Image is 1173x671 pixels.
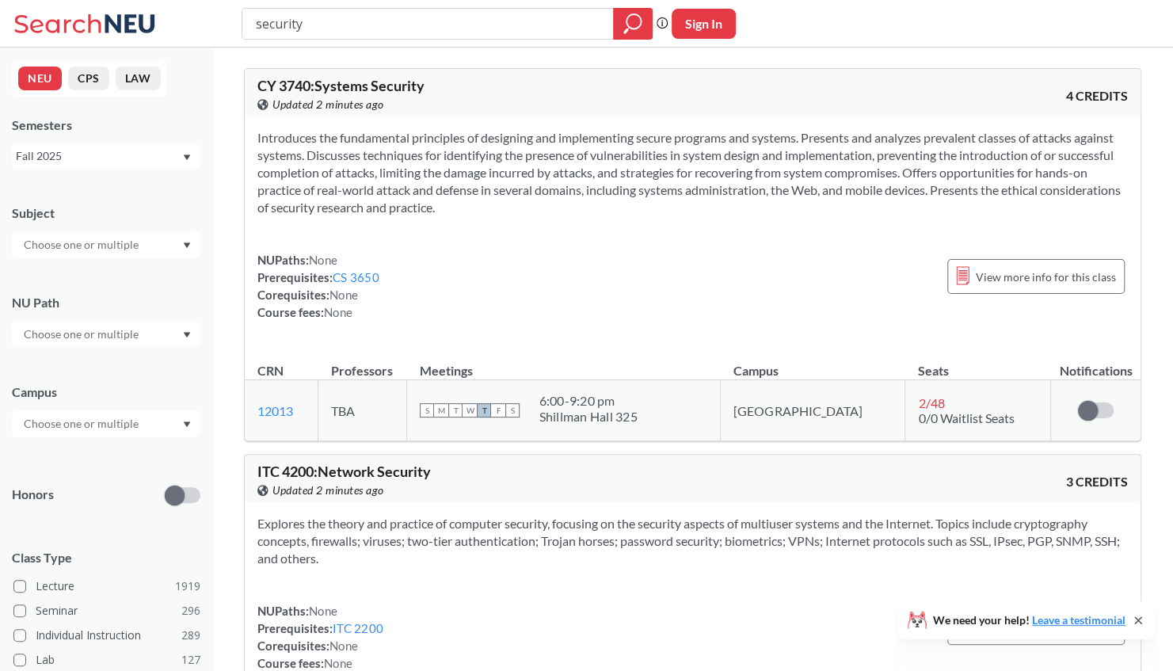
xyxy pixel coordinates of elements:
label: Lab [13,650,200,670]
td: [GEOGRAPHIC_DATA] [721,380,905,441]
input: Choose one or multiple [16,414,149,433]
div: Campus [12,383,200,401]
span: None [329,639,358,653]
span: Class Type [12,549,200,566]
th: Seats [905,346,1051,380]
label: Individual Instruction [13,625,200,646]
div: Shillman Hall 325 [539,409,637,425]
div: NU Path [12,294,200,311]
span: View more info for this class [976,267,1116,287]
div: NUPaths: Prerequisites: Corequisites: Course fees: [257,251,379,321]
span: T [448,403,463,417]
div: 6:00 - 9:20 pm [539,393,637,409]
span: F [491,403,505,417]
span: T [477,403,491,417]
td: TBA [318,380,407,441]
th: Professors [318,346,407,380]
span: 127 [181,651,200,669]
input: Choose one or multiple [16,235,149,254]
span: None [309,604,337,618]
span: 0/0 Waitlist Seats [918,410,1014,425]
span: S [505,403,520,417]
span: We need your help! [933,615,1125,626]
button: CPS [68,67,109,90]
div: Dropdown arrow [12,410,200,437]
a: ITC 2200 [333,621,383,635]
div: Fall 2025Dropdown arrow [12,143,200,169]
input: Class, professor, course number, "phrase" [254,10,602,37]
span: 289 [181,627,200,644]
svg: Dropdown arrow [183,421,191,428]
span: Updated 2 minutes ago [272,482,384,499]
span: 2 / 48 [918,395,944,410]
div: Dropdown arrow [12,231,200,258]
span: None [309,253,337,267]
svg: Dropdown arrow [183,242,191,249]
span: 296 [181,602,200,620]
span: None [324,305,352,319]
span: W [463,403,477,417]
a: Leave a testimonial [1032,613,1125,627]
div: Fall 2025 [16,147,181,165]
svg: magnifying glass [623,13,642,35]
svg: Dropdown arrow [183,332,191,338]
span: 3 CREDITS [1066,473,1128,490]
span: S [420,403,434,417]
button: NEU [18,67,62,90]
p: Honors [12,486,54,504]
span: None [329,288,358,302]
label: Seminar [13,600,200,621]
span: Updated 2 minutes ago [272,96,384,113]
th: Notifications [1051,346,1141,380]
div: Semesters [12,116,200,134]
span: M [434,403,448,417]
th: Meetings [407,346,721,380]
a: 12013 [257,403,293,418]
section: Introduces the fundamental principles of designing and implementing secure programs and systems. ... [257,129,1128,216]
button: LAW [116,67,161,90]
input: Choose one or multiple [16,325,149,344]
div: Dropdown arrow [12,321,200,348]
a: CS 3650 [333,270,379,284]
th: Campus [721,346,905,380]
button: Sign In [672,9,736,39]
span: CY 3740 : Systems Security [257,77,425,94]
span: 1919 [175,578,200,595]
div: CRN [257,362,284,379]
span: None [324,656,352,670]
span: 4 CREDITS [1066,87,1128,105]
div: Subject [12,204,200,222]
div: magnifying glass [613,8,653,40]
span: ITC 4200 : Network Security [257,463,431,480]
section: Explores the theory and practice of computer security, focusing on the security aspects of multiu... [257,515,1128,567]
label: Lecture [13,576,200,597]
svg: Dropdown arrow [183,154,191,161]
